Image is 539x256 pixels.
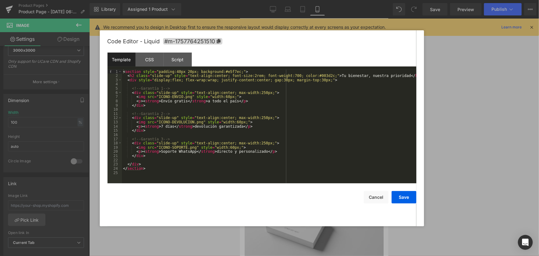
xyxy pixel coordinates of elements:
div: 5 [107,86,122,91]
div: 24 [107,166,122,171]
div: 16 [107,133,122,137]
div: CSS [136,53,164,66]
div: 3 [107,78,122,82]
div: 15 [107,128,122,133]
div: 11 [107,112,122,116]
div: Script [164,53,192,66]
button: Save [392,191,416,203]
div: 19 [107,145,122,150]
div: 7 [107,95,122,99]
div: 1 [107,70,122,74]
div: 22 [107,158,122,162]
div: 13 [107,120,122,124]
button: Cancel [364,191,389,203]
div: 6 [107,91,122,95]
div: 17 [107,137,122,141]
div: 4 [107,82,122,86]
div: Open Intercom Messenger [518,235,533,250]
div: Template [107,53,136,66]
div: 21 [107,154,122,158]
div: 12 [107,116,122,120]
div: 8 [107,99,122,103]
div: 25 [107,171,122,175]
span: Code Editor - Liquid [107,38,160,45]
div: 20 [107,149,122,154]
div: 10 [107,107,122,112]
div: 9 [107,103,122,108]
div: 2 [107,74,122,78]
div: 23 [107,162,122,166]
div: 14 [107,124,122,129]
div: 18 [107,141,122,145]
span: Click to copy [163,38,222,45]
